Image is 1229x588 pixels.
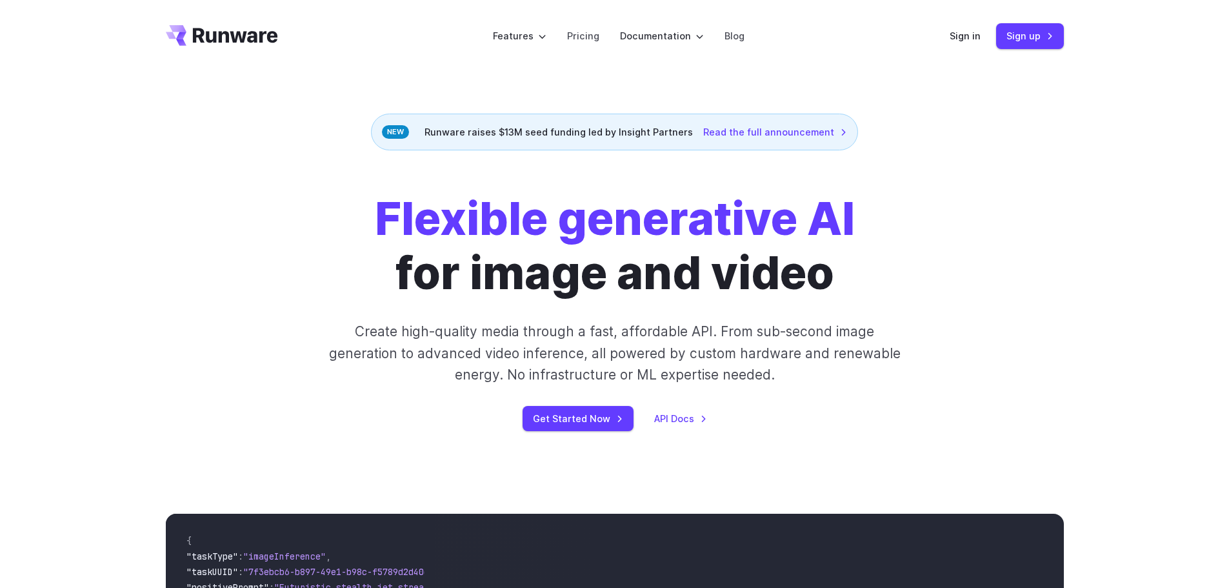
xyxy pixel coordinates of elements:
span: : [238,551,243,562]
a: API Docs [654,411,707,426]
a: Get Started Now [523,406,634,431]
span: : [238,566,243,578]
a: Pricing [567,28,599,43]
div: Runware raises $13M seed funding led by Insight Partners [371,114,858,150]
strong: Flexible generative AI [375,191,855,246]
a: Sign in [950,28,981,43]
h1: for image and video [375,192,855,300]
span: "7f3ebcb6-b897-49e1-b98c-f5789d2d40d7" [243,566,439,578]
span: "imageInference" [243,551,326,562]
span: "taskUUID" [186,566,238,578]
span: { [186,535,192,547]
a: Blog [724,28,744,43]
label: Features [493,28,546,43]
span: "taskType" [186,551,238,562]
a: Sign up [996,23,1064,48]
label: Documentation [620,28,704,43]
a: Go to / [166,25,278,46]
span: , [326,551,331,562]
a: Read the full announcement [703,125,847,139]
p: Create high-quality media through a fast, affordable API. From sub-second image generation to adv... [327,321,902,385]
